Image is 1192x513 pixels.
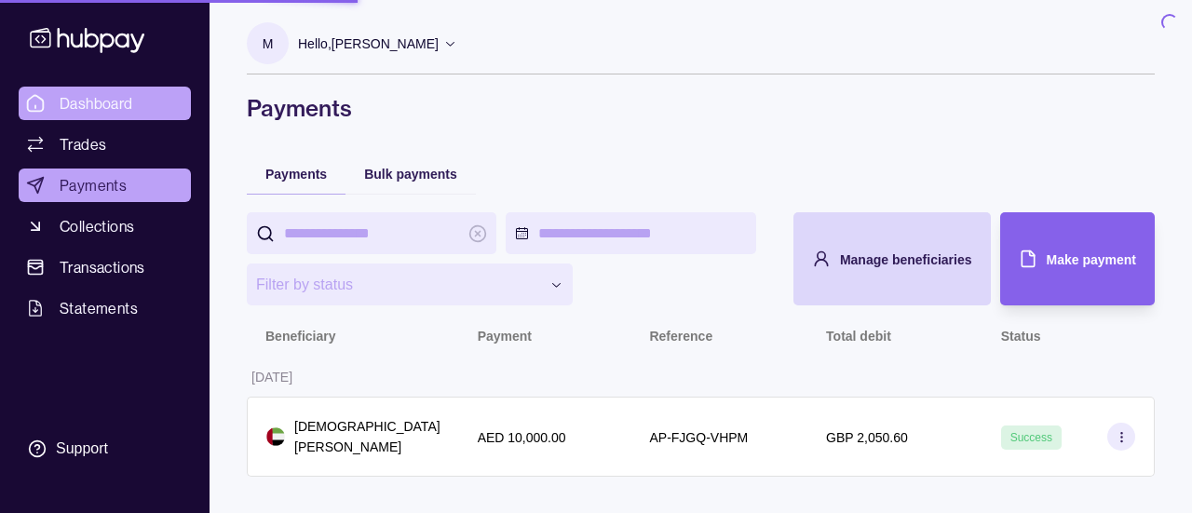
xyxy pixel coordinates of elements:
[1047,252,1136,267] span: Make payment
[294,416,440,457] p: [DEMOGRAPHIC_DATA][PERSON_NAME]
[60,215,134,237] span: Collections
[649,430,748,445] p: AP-FJGQ-VHPM
[60,133,106,155] span: Trades
[265,167,327,182] span: Payments
[19,429,191,468] a: Support
[478,329,532,344] p: Payment
[60,174,127,196] span: Payments
[60,92,133,115] span: Dashboard
[247,93,1155,123] h1: Payments
[649,329,712,344] p: Reference
[19,250,191,284] a: Transactions
[840,252,972,267] span: Manage beneficiaries
[266,427,285,446] img: ae
[19,291,191,325] a: Statements
[826,329,891,344] p: Total debit
[56,439,108,459] div: Support
[19,128,191,161] a: Trades
[1001,329,1041,344] p: Status
[60,297,138,319] span: Statements
[284,212,459,254] input: search
[1010,431,1052,444] span: Success
[251,370,292,385] p: [DATE]
[298,34,439,54] p: Hello, [PERSON_NAME]
[1000,212,1155,305] button: Make payment
[19,87,191,120] a: Dashboard
[263,34,274,54] p: M
[265,329,335,344] p: Beneficiary
[478,430,566,445] p: AED 10,000.00
[793,212,991,305] button: Manage beneficiaries
[19,169,191,202] a: Payments
[826,430,908,445] p: GBP 2,050.60
[19,209,191,243] a: Collections
[60,256,145,278] span: Transactions
[364,167,457,182] span: Bulk payments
